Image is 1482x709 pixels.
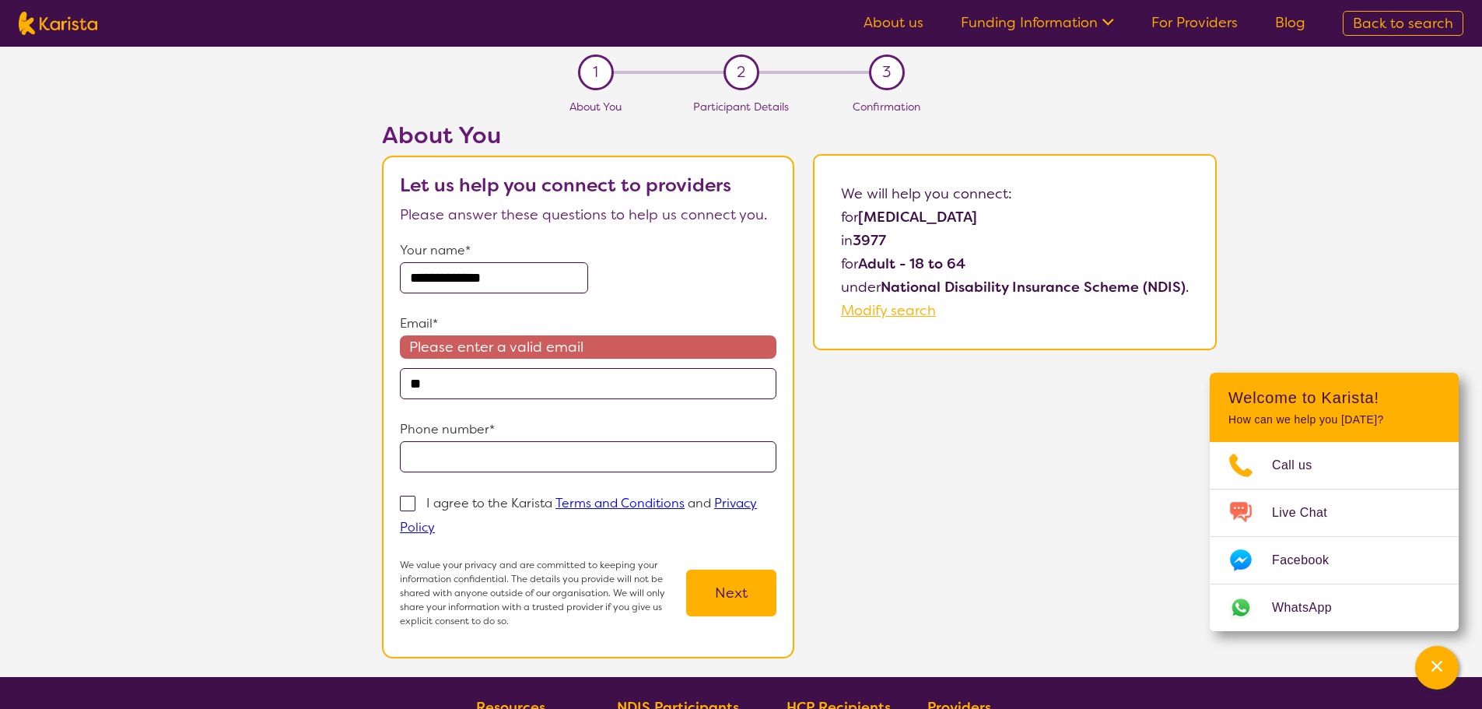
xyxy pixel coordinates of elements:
[841,229,1189,252] p: in
[841,276,1189,299] p: under .
[841,301,936,320] a: Modify search
[400,312,776,335] p: Email*
[400,173,731,198] b: Let us help you connect to providers
[593,61,598,84] span: 1
[686,570,776,616] button: Next
[1228,413,1440,426] p: How can we help you [DATE]?
[569,100,622,114] span: About You
[400,495,757,535] p: I agree to the Karista and
[1210,442,1459,631] ul: Choose channel
[1151,13,1238,32] a: For Providers
[841,205,1189,229] p: for
[400,418,776,441] p: Phone number*
[841,252,1189,276] p: for
[1272,454,1331,477] span: Call us
[737,61,745,84] span: 2
[881,278,1186,297] b: National Disability Insurance Scheme (NDIS)
[1343,11,1463,36] a: Back to search
[1272,549,1347,572] span: Facebook
[400,239,776,262] p: Your name*
[853,100,920,114] span: Confirmation
[858,254,965,273] b: Adult - 18 to 64
[1353,14,1453,33] span: Back to search
[19,12,97,35] img: Karista logo
[1415,646,1459,690] button: Channel Menu
[1272,501,1346,525] span: Live Chat
[1275,13,1305,32] a: Blog
[1228,388,1440,407] h2: Welcome to Karista!
[1210,373,1459,631] div: Channel Menu
[1272,596,1351,619] span: WhatsApp
[864,13,923,32] a: About us
[693,100,789,114] span: Participant Details
[400,558,686,628] p: We value your privacy and are committed to keeping your information confidential. The details you...
[382,121,794,149] h2: About You
[1210,584,1459,631] a: Web link opens in a new tab.
[841,182,1189,205] p: We will help you connect:
[882,61,891,84] span: 3
[555,495,685,511] a: Terms and Conditions
[400,203,776,226] p: Please answer these questions to help us connect you.
[853,231,886,250] b: 3977
[400,335,776,359] span: Please enter a valid email
[858,208,977,226] b: [MEDICAL_DATA]
[961,13,1114,32] a: Funding Information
